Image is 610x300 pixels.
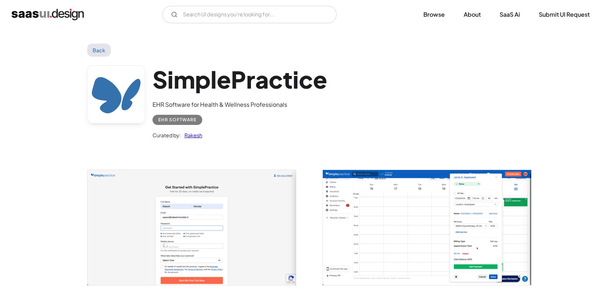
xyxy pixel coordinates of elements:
[87,44,111,57] a: Back
[455,7,489,23] a: About
[323,170,531,285] a: open lightbox
[323,170,531,285] img: 64cf8bb462f87a603343e167_SimplePractice%20-%20EHR%20Software%20for%20Health%20%26%20Wellness%20Pr...
[88,170,296,285] img: 64cf8bb3d3768d39b7372c73_SimplePractice%20-%20EHR%20Software%20for%20Health%20%26%20Wellness%20Pr...
[152,131,181,139] div: Curated by:
[162,6,337,23] form: Email Form
[88,170,296,285] a: open lightbox
[152,100,327,109] div: EHR Software for Health & Wellness Professionals
[152,65,327,93] h1: SimplePractice
[415,7,454,23] a: Browse
[181,131,202,139] a: Rakesh
[12,9,84,20] a: home
[162,6,337,23] input: Search UI designs you're looking for...
[491,7,529,23] a: SaaS Ai
[158,115,196,124] div: EHR Software
[530,7,598,23] a: Submit UI Request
